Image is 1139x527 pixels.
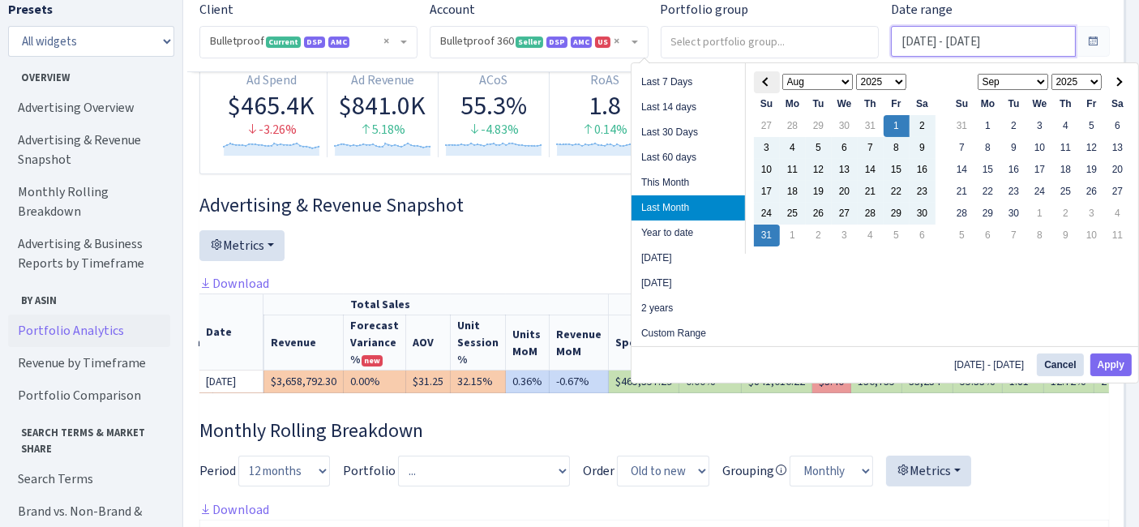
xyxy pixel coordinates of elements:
[406,315,451,371] th: AOV
[858,137,884,159] td: 7
[858,93,884,115] th: Th
[223,121,320,139] div: -3.26%
[754,115,780,137] td: 27
[556,71,653,90] div: RoAS
[344,371,406,393] td: 0.00%
[1079,115,1105,137] td: 5
[632,221,745,246] li: Year to date
[199,501,269,518] a: Download
[344,315,406,371] th: Revenue Forecast Variance %
[949,203,975,225] td: 28
[975,137,1001,159] td: 8
[8,228,170,280] a: Advertising & Business Reports by Timeframe
[1079,137,1105,159] td: 12
[1105,115,1131,137] td: 6
[754,181,780,203] td: 17
[632,246,745,271] li: [DATE]
[975,115,1001,137] td: 1
[780,137,806,159] td: 4
[430,27,647,58] span: Bulletproof 360 <span class="badge badge-success">Seller</span><span class="badge badge-primary">...
[8,347,170,379] a: Revenue by Timeframe
[780,181,806,203] td: 18
[832,137,858,159] td: 6
[884,93,910,115] th: Fr
[1027,225,1053,246] td: 8
[362,355,383,366] span: new
[595,36,610,48] span: US
[406,371,451,393] td: $31.25
[304,36,325,48] span: DSP
[780,115,806,137] td: 28
[1001,181,1027,203] td: 23
[199,275,269,292] a: Download
[858,115,884,137] td: 31
[1053,115,1079,137] td: 4
[8,315,170,347] a: Portfolio Analytics
[975,181,1001,203] td: 22
[975,159,1001,181] td: 15
[8,176,170,228] a: Monthly Rolling Breakdown
[632,321,745,346] li: Custom Range
[210,33,397,49] span: Bulletproof <span class="badge badge-success">Current</span><span class="badge badge-primary">DSP...
[264,371,344,393] td: $3,658,792.30
[1090,353,1132,376] button: Apply
[1053,93,1079,115] th: Th
[1105,159,1131,181] td: 20
[806,137,832,159] td: 5
[632,70,745,95] li: Last 7 Days
[556,121,653,139] div: 0.14%
[806,115,832,137] td: 29
[328,36,349,48] span: AMC
[975,225,1001,246] td: 6
[556,90,653,121] div: 1.8
[832,225,858,246] td: 3
[199,230,285,261] button: Metrics
[1027,181,1053,203] td: 24
[806,93,832,115] th: Tu
[949,93,975,115] th: Su
[1079,225,1105,246] td: 10
[806,203,832,225] td: 26
[199,371,264,393] td: [DATE]
[1053,203,1079,225] td: 2
[550,371,609,393] td: -0.67%
[632,271,745,296] li: [DATE]
[754,137,780,159] td: 3
[506,371,550,393] td: 0.36%
[949,181,975,203] td: 21
[516,36,543,48] span: Seller
[223,90,320,121] div: $465.4K
[1027,115,1053,137] td: 3
[780,159,806,181] td: 11
[550,315,609,371] th: Revenue MoM
[383,33,389,49] span: Remove all items
[1027,93,1053,115] th: We
[1079,203,1105,225] td: 3
[546,36,567,48] span: DSP
[614,33,620,49] span: Remove all items
[1105,137,1131,159] td: 13
[1105,93,1131,115] th: Sa
[910,93,936,115] th: Sa
[858,225,884,246] td: 4
[1079,93,1105,115] th: Fr
[949,159,975,181] td: 14
[1001,137,1027,159] td: 9
[1027,203,1053,225] td: 1
[806,225,832,246] td: 2
[884,203,910,225] td: 29
[9,63,169,85] span: Overview
[832,115,858,137] td: 30
[754,159,780,181] td: 10
[199,194,1109,217] h3: Widget #2
[632,95,745,120] li: Last 14 days
[1053,181,1079,203] td: 25
[440,33,627,49] span: Bulletproof 360 <span class="badge badge-success">Seller</span><span class="badge badge-primary">...
[1079,159,1105,181] td: 19
[200,27,417,58] span: Bulletproof <span class="badge badge-success">Current</span><span class="badge badge-primary">DSP...
[223,71,320,90] div: Ad Spend
[806,181,832,203] td: 19
[949,115,975,137] td: 31
[506,315,550,371] th: Units MoM
[9,286,169,308] span: By ASIN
